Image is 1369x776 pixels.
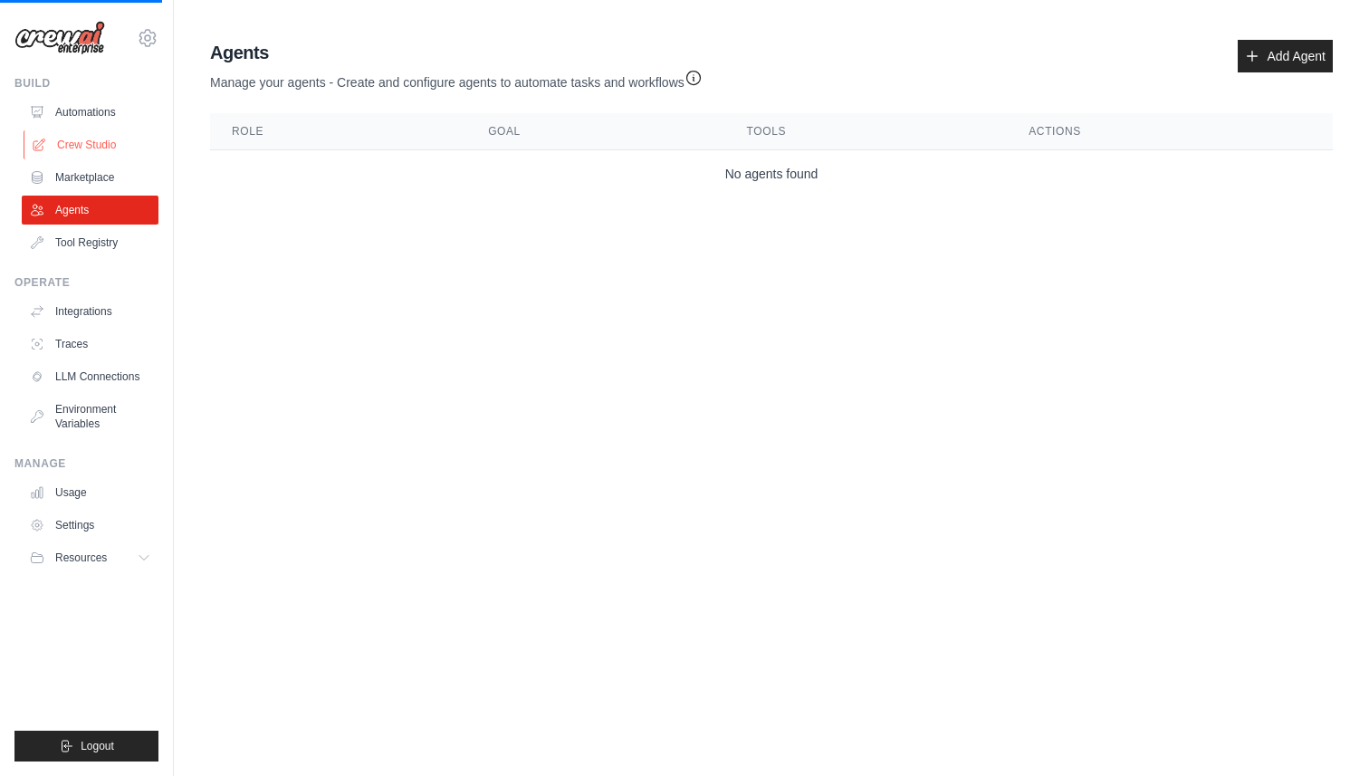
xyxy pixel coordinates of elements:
a: LLM Connections [22,362,158,391]
th: Goal [466,113,724,150]
th: Actions [1007,113,1333,150]
p: Manage your agents - Create and configure agents to automate tasks and workflows [210,65,703,91]
td: No agents found [210,150,1333,198]
div: Operate [14,275,158,290]
a: Integrations [22,297,158,326]
div: Build [14,76,158,91]
div: Manage [14,456,158,471]
span: Logout [81,739,114,753]
button: Resources [22,543,158,572]
a: Usage [22,478,158,507]
a: Tool Registry [22,228,158,257]
a: Add Agent [1238,40,1333,72]
a: Crew Studio [24,130,160,159]
img: Logo [14,21,105,55]
button: Logout [14,731,158,762]
a: Environment Variables [22,395,158,438]
a: Agents [22,196,158,225]
a: Automations [22,98,158,127]
a: Marketplace [22,163,158,192]
span: Resources [55,551,107,565]
h2: Agents [210,40,703,65]
a: Settings [22,511,158,540]
th: Tools [725,113,1008,150]
a: Traces [22,330,158,359]
th: Role [210,113,466,150]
